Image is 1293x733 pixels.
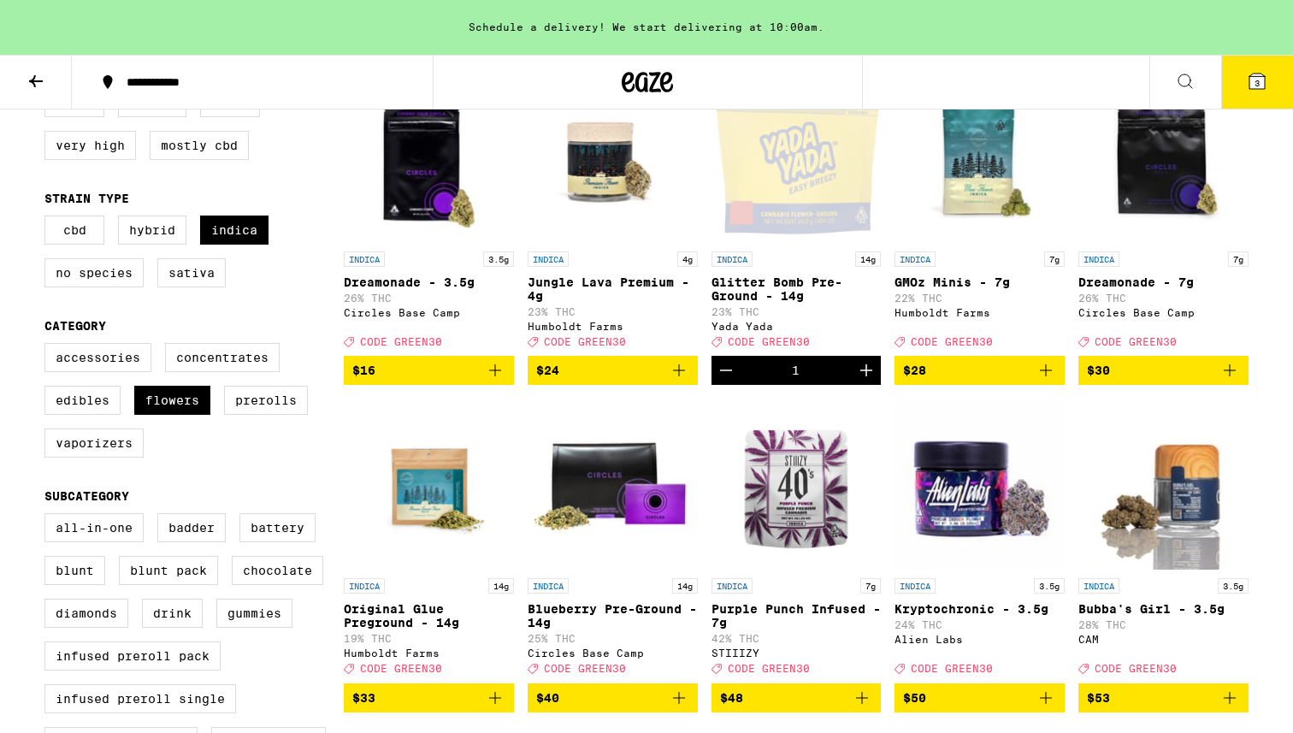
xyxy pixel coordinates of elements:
span: $40 [536,691,559,705]
label: Diamonds [44,599,128,628]
p: 7g [1044,251,1065,267]
p: INDICA [1078,578,1119,594]
span: Hi. Need any help? [10,12,123,26]
a: Open page for Glitter Bomb Pre-Ground - 14g from Yada Yada [711,72,882,356]
legend: Category [44,319,106,333]
button: Add to bag [528,683,698,712]
button: Decrement [711,356,741,385]
label: Infused Preroll Single [44,684,236,713]
p: 7g [1228,251,1249,267]
p: 26% THC [344,293,514,304]
label: CBD [44,216,104,245]
span: CODE GREEN30 [911,664,993,675]
label: Flowers [134,386,210,415]
p: 4g [677,251,698,267]
div: Alien Labs [894,634,1065,645]
div: Circles Base Camp [528,647,698,659]
button: 3 [1221,56,1293,109]
p: Kryptochronic - 3.5g [894,602,1065,616]
img: Circles Base Camp - Dreamonade - 7g [1078,72,1249,243]
a: Open page for Purple Punch Infused - 7g from STIIIZY [711,399,882,683]
p: Glitter Bomb Pre-Ground - 14g [711,275,882,303]
p: 28% THC [1078,619,1249,630]
p: 23% THC [711,306,882,317]
a: Open page for Dreamonade - 7g from Circles Base Camp [1078,72,1249,356]
label: Battery [239,513,316,542]
label: Mostly CBD [150,131,249,160]
p: 3.5g [1034,578,1065,594]
label: Indica [200,216,269,245]
img: CAM - Bubba's Girl - 3.5g [1078,399,1249,570]
span: $53 [1087,691,1110,705]
p: INDICA [344,251,385,267]
span: $28 [903,364,926,377]
p: Purple Punch Infused - 7g [711,602,882,630]
p: 3.5g [483,251,514,267]
label: Vaporizers [44,429,144,458]
p: Original Glue Preground - 14g [344,602,514,630]
button: Add to bag [344,683,514,712]
span: CODE GREEN30 [1095,664,1177,675]
label: Sativa [157,258,226,287]
button: Add to bag [344,356,514,385]
legend: Strain Type [44,192,129,205]
div: Humboldt Farms [344,647,514,659]
p: 14g [488,578,514,594]
img: Alien Labs - Kryptochronic - 3.5g [894,399,1065,570]
span: CODE GREEN30 [544,336,626,347]
p: INDICA [1078,251,1119,267]
p: INDICA [894,578,936,594]
label: Gummies [216,599,292,628]
p: INDICA [711,251,753,267]
img: Humboldt Farms - Original Glue Preground - 14g [344,399,514,570]
button: Add to bag [894,356,1065,385]
p: GMOz Minis - 7g [894,275,1065,289]
button: Add to bag [1078,683,1249,712]
img: Circles Base Camp - Blueberry Pre-Ground - 14g [528,399,698,570]
span: $48 [720,691,743,705]
label: Prerolls [224,386,308,415]
span: $30 [1087,364,1110,377]
legend: Subcategory [44,489,129,503]
label: Infused Preroll Pack [44,641,221,671]
div: 1 [792,364,800,377]
div: CAM [1078,634,1249,645]
p: 19% THC [344,633,514,644]
p: INDICA [528,578,569,594]
span: CODE GREEN30 [1095,336,1177,347]
div: Circles Base Camp [344,307,514,318]
button: Increment [852,356,881,385]
p: INDICA [344,578,385,594]
span: CODE GREEN30 [728,664,810,675]
button: Add to bag [1078,356,1249,385]
label: Drink [142,599,203,628]
p: INDICA [894,251,936,267]
p: 14g [672,578,698,594]
p: 14g [855,251,881,267]
button: Add to bag [528,356,698,385]
a: Open page for Bubba's Girl - 3.5g from CAM [1078,399,1249,683]
div: Yada Yada [711,321,882,332]
a: Open page for Dreamonade - 3.5g from Circles Base Camp [344,72,514,356]
p: 22% THC [894,293,1065,304]
div: Circles Base Camp [1078,307,1249,318]
p: Dreamonade - 7g [1078,275,1249,289]
img: Humboldt Farms - GMOz Minis - 7g [894,72,1065,243]
p: 26% THC [1078,293,1249,304]
span: $16 [352,364,375,377]
span: CODE GREEN30 [360,336,442,347]
span: $33 [352,691,375,705]
span: CODE GREEN30 [544,664,626,675]
label: Hybrid [118,216,186,245]
p: Bubba's Girl - 3.5g [1078,602,1249,616]
label: No Species [44,258,144,287]
p: 24% THC [894,619,1065,630]
span: CODE GREEN30 [728,336,810,347]
p: Dreamonade - 3.5g [344,275,514,289]
a: Open page for Blueberry Pre-Ground - 14g from Circles Base Camp [528,399,698,683]
label: Edibles [44,386,121,415]
p: INDICA [528,251,569,267]
p: 25% THC [528,633,698,644]
label: Blunt [44,556,105,585]
p: Blueberry Pre-Ground - 14g [528,602,698,630]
